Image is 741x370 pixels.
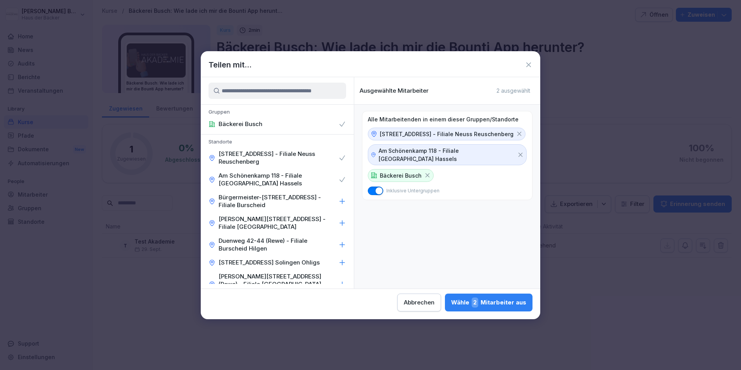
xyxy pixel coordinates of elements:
p: Duenweg 42-44 (Rewe) - Filiale Burscheid Hilgen [219,237,335,252]
button: Abbrechen [397,294,441,311]
p: Bäckerei Busch [380,171,422,180]
p: [STREET_ADDRESS] - Filiale Neuss Reuschenberg [380,130,514,138]
p: [PERSON_NAME][STREET_ADDRESS] - Filiale [GEOGRAPHIC_DATA] [219,215,335,231]
p: Standorte [201,138,354,147]
p: [STREET_ADDRESS] Solingen Ohligs [219,259,320,266]
p: Ausgewählte Mitarbeiter [360,87,429,94]
p: Bürgermeister-[STREET_ADDRESS] - Filiale Burscheid [219,194,335,209]
p: Alle Mitarbeitenden in einem dieser Gruppen/Standorte [368,116,519,123]
p: Inklusive Untergruppen [386,187,439,194]
button: Wähle2Mitarbeiter aus [445,294,532,311]
div: Wähle Mitarbeiter aus [451,297,526,308]
p: Gruppen [201,109,354,117]
p: Bäckerei Busch [219,120,262,128]
p: [PERSON_NAME][STREET_ADDRESS] (Rewe) - Filiale [GEOGRAPHIC_DATA] Opladen [219,273,335,296]
h1: Teilen mit... [209,59,252,71]
p: Am Schönenkamp 118 - Filiale [GEOGRAPHIC_DATA] Hassels [379,147,515,163]
p: [STREET_ADDRESS] - Filiale Neuss Reuschenberg [219,150,335,166]
div: Abbrechen [404,298,434,307]
span: 2 [472,297,478,308]
p: Am Schönenkamp 118 - Filiale [GEOGRAPHIC_DATA] Hassels [219,172,335,187]
p: 2 ausgewählt [496,87,530,94]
